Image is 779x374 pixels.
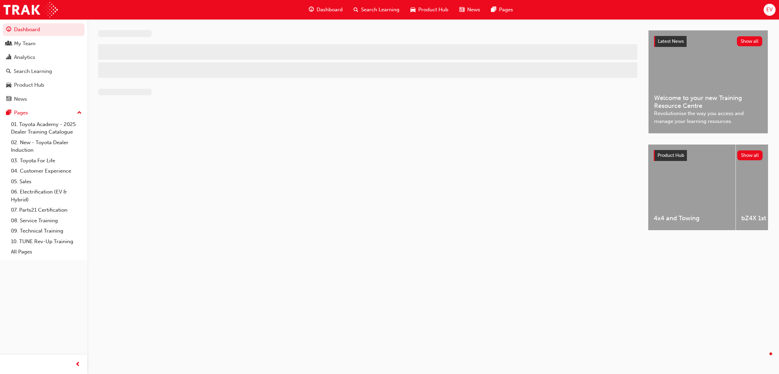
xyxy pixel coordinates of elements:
div: Search Learning [14,67,52,75]
span: people-icon [6,41,11,47]
button: EV [764,4,776,16]
a: 02. New - Toyota Dealer Induction [8,137,85,155]
span: up-icon [77,109,82,117]
a: 07. Parts21 Certification [8,205,85,215]
a: 05. Sales [8,176,85,187]
a: car-iconProduct Hub [405,3,454,17]
a: 03. Toyota For Life [8,155,85,166]
a: news-iconNews [454,3,486,17]
button: Show all [737,36,763,46]
span: news-icon [6,96,11,102]
button: Pages [3,107,85,119]
span: News [467,6,480,14]
span: pages-icon [491,5,496,14]
span: Search Learning [361,6,399,14]
a: My Team [3,37,85,50]
span: chart-icon [6,54,11,61]
a: guage-iconDashboard [303,3,348,17]
a: search-iconSearch Learning [348,3,405,17]
a: News [3,93,85,105]
a: 10. TUNE Rev-Up Training [8,236,85,247]
span: guage-icon [6,27,11,33]
a: 04. Customer Experience [8,166,85,176]
a: Analytics [3,51,85,64]
span: car-icon [410,5,416,14]
span: prev-icon [75,360,80,369]
span: search-icon [354,5,358,14]
span: Revolutionise the way you access and manage your learning resources. [654,110,762,125]
div: My Team [14,40,36,48]
div: Pages [14,109,28,117]
a: 08. Service Training [8,215,85,226]
span: Dashboard [317,6,343,14]
span: Product Hub [657,152,684,158]
a: Latest NewsShow all [654,36,762,47]
a: Search Learning [3,65,85,78]
span: car-icon [6,82,11,88]
span: pages-icon [6,110,11,116]
a: Latest NewsShow allWelcome to your new Training Resource CentreRevolutionise the way you access a... [648,30,768,134]
span: guage-icon [309,5,314,14]
div: Analytics [14,53,35,61]
div: News [14,95,27,103]
span: 4x4 and Towing [654,214,730,222]
span: news-icon [459,5,464,14]
a: 4x4 and Towing [648,145,736,230]
span: Latest News [658,38,684,44]
span: Pages [499,6,513,14]
button: DashboardMy TeamAnalyticsSearch LearningProduct HubNews [3,22,85,107]
a: 06. Electrification (EV & Hybrid) [8,187,85,205]
a: Product HubShow all [654,150,763,161]
iframe: Intercom live chat [756,351,772,367]
a: Product Hub [3,79,85,91]
a: Dashboard [3,23,85,36]
span: EV [766,6,772,14]
span: Product Hub [418,6,448,14]
a: 01. Toyota Academy - 2025 Dealer Training Catalogue [8,119,85,137]
span: search-icon [6,68,11,75]
a: pages-iconPages [486,3,519,17]
img: Trak [3,2,58,17]
a: 09. Technical Training [8,226,85,236]
a: All Pages [8,247,85,257]
span: Welcome to your new Training Resource Centre [654,94,762,110]
div: Product Hub [14,81,44,89]
button: Show all [737,150,763,160]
